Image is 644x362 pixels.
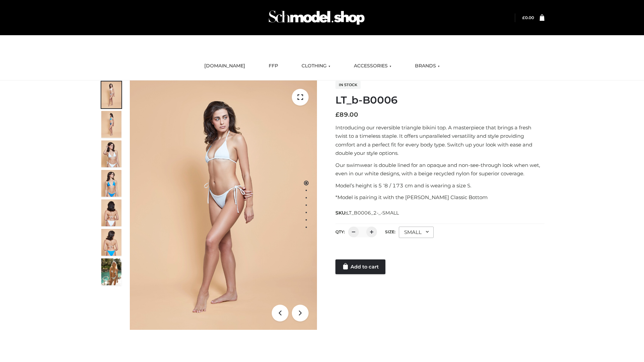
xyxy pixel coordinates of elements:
[101,81,121,108] img: ArielClassicBikiniTop_CloudNine_AzureSky_OW114ECO_1-scaled.jpg
[101,170,121,197] img: ArielClassicBikiniTop_CloudNine_AzureSky_OW114ECO_4-scaled.jpg
[410,59,445,73] a: BRANDS
[297,59,335,73] a: CLOTHING
[101,199,121,226] img: ArielClassicBikiniTop_CloudNine_AzureSky_OW114ECO_7-scaled.jpg
[335,229,345,234] label: QTY:
[335,181,544,190] p: Model’s height is 5 ‘8 / 173 cm and is wearing a size S.
[335,94,544,106] h1: LT_b-B0006
[399,227,434,238] div: SMALL
[199,59,250,73] a: [DOMAIN_NAME]
[522,15,525,20] span: £
[346,210,399,216] span: LT_B0006_2-_-SMALL
[101,140,121,167] img: ArielClassicBikiniTop_CloudNine_AzureSky_OW114ECO_3-scaled.jpg
[335,161,544,178] p: Our swimwear is double lined for an opaque and non-see-through look when wet, even in our white d...
[335,193,544,202] p: *Model is pairing it with the [PERSON_NAME] Classic Bottom
[101,111,121,138] img: ArielClassicBikiniTop_CloudNine_AzureSky_OW114ECO_2-scaled.jpg
[101,229,121,256] img: ArielClassicBikiniTop_CloudNine_AzureSky_OW114ECO_8-scaled.jpg
[335,111,339,118] span: £
[130,80,317,330] img: ArielClassicBikiniTop_CloudNine_AzureSky_OW114ECO_1
[266,4,367,31] img: Schmodel Admin 964
[335,259,385,274] a: Add to cart
[264,59,283,73] a: FFP
[335,81,361,89] span: In stock
[335,111,358,118] bdi: 89.00
[335,209,399,217] span: SKU:
[349,59,396,73] a: ACCESSORIES
[385,229,395,234] label: Size:
[101,258,121,285] img: Arieltop_CloudNine_AzureSky2.jpg
[522,15,534,20] bdi: 0.00
[522,15,534,20] a: £0.00
[335,123,544,158] p: Introducing our reversible triangle bikini top. A masterpiece that brings a fresh twist to a time...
